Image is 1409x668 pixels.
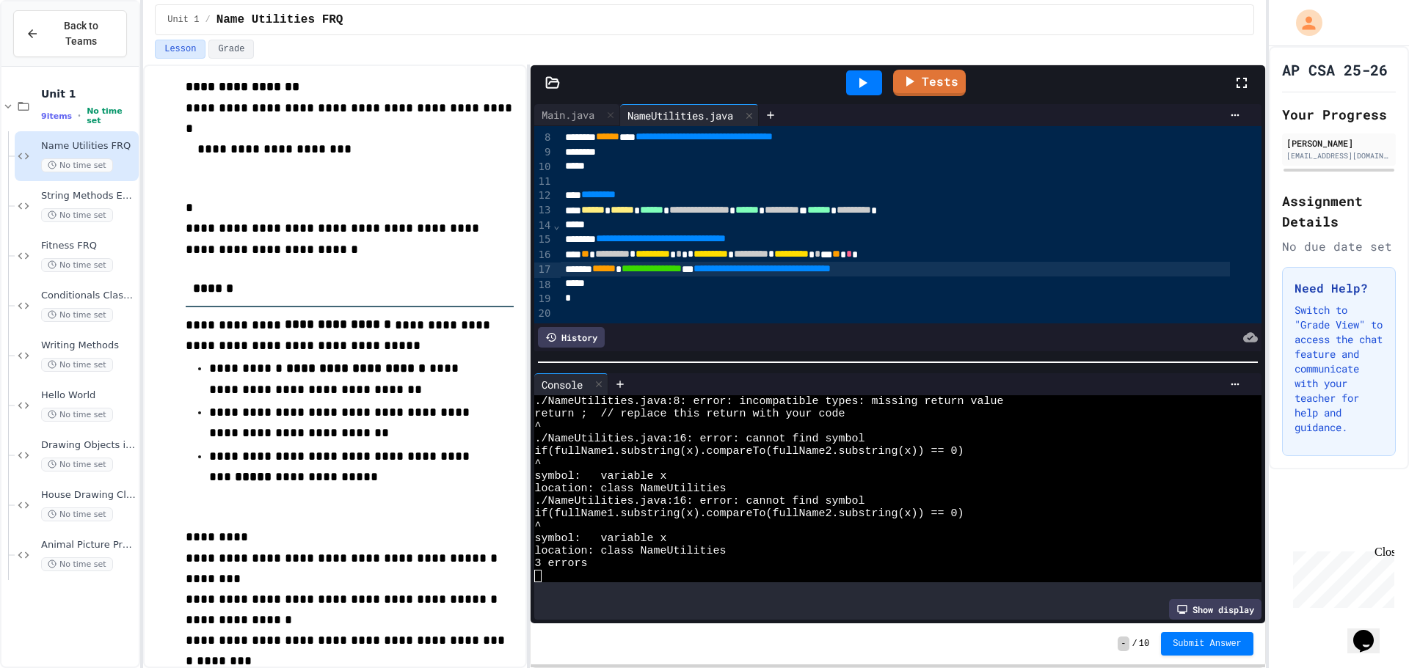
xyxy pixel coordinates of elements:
[534,232,553,247] div: 15
[534,188,553,203] div: 12
[41,458,113,471] span: No time set
[534,278,553,293] div: 18
[205,14,210,26] span: /
[534,458,541,470] span: ^
[1286,150,1391,161] div: [EMAIL_ADDRESS][DOMAIN_NAME]
[534,470,666,482] span: symbol: variable x
[534,445,964,458] span: if(fullName1.substring(x).compareTo(fullName2.substring(x)) == 0)
[1139,638,1149,650] span: 10
[87,106,136,125] span: No time set
[6,6,101,93] div: Chat with us now!Close
[534,482,726,495] span: location: class NameUtilities
[1282,191,1396,232] h2: Assignment Details
[41,290,136,302] span: Conditionals Classwork
[41,87,136,100] span: Unit 1
[41,190,136,202] span: String Methods Examples
[1118,636,1129,651] span: -
[155,40,205,59] button: Lesson
[1347,609,1394,653] iframe: chat widget
[41,439,136,452] span: Drawing Objects in Java - HW Playposit Code
[538,327,605,348] div: History
[534,520,541,532] span: ^
[534,495,864,507] span: ./NameUtilities.java:16: error: cannot find symbol
[41,258,113,272] span: No time set
[534,507,964,520] span: if(fullName1.substring(x).compareTo(fullName2.substring(x)) == 0)
[534,545,726,557] span: location: class NameUtilities
[41,489,136,502] span: House Drawing Classwork
[41,240,136,252] span: Fitness FRQ
[534,377,590,392] div: Console
[41,408,113,422] span: No time set
[216,11,343,29] span: Name Utilities FRQ
[41,308,113,322] span: No time set
[41,557,113,571] span: No time set
[1282,104,1396,125] h2: Your Progress
[1282,238,1396,255] div: No due date set
[534,160,553,175] div: 10
[534,408,845,420] span: return ; // replace this return with your code
[208,40,254,59] button: Grade
[534,175,553,189] div: 11
[534,557,587,570] span: 3 errors
[1286,136,1391,150] div: [PERSON_NAME]
[534,248,553,263] div: 16
[41,539,136,551] span: Animal Picture Project
[534,433,864,445] span: ./NameUtilities.java:16: error: cannot find symbol
[41,111,72,121] span: 9 items
[78,110,81,122] span: •
[1287,546,1394,608] iframe: chat widget
[1169,599,1261,620] div: Show display
[1295,279,1383,297] h3: Need Help?
[41,507,113,521] span: No time set
[41,339,136,352] span: Writing Methods
[620,108,740,123] div: NameUtilities.java
[48,18,114,49] span: Back to Teams
[534,532,666,545] span: symbol: variable x
[41,140,136,153] span: Name Utilities FRQ
[620,104,759,126] div: NameUtilities.java
[534,145,553,160] div: 9
[1161,632,1253,656] button: Submit Answer
[41,389,136,402] span: Hello World
[1295,303,1383,435] p: Switch to "Grade View" to access the chat feature and communicate with your teacher for help and ...
[534,104,620,126] div: Main.java
[41,358,113,372] span: No time set
[1282,59,1388,80] h1: AP CSA 25-26
[534,420,541,433] span: ^
[1281,6,1326,40] div: My Account
[534,307,553,321] div: 20
[534,395,1003,408] span: ./NameUtilities.java:8: error: incompatible types: missing return value
[534,263,553,277] div: 17
[534,203,553,218] div: 13
[553,219,560,231] span: Fold line
[534,131,553,145] div: 8
[534,107,602,122] div: Main.java
[41,208,113,222] span: No time set
[1132,638,1137,650] span: /
[534,219,553,233] div: 14
[1173,638,1242,650] span: Submit Answer
[534,292,553,307] div: 19
[893,70,966,96] a: Tests
[13,10,127,57] button: Back to Teams
[41,158,113,172] span: No time set
[167,14,199,26] span: Unit 1
[534,373,608,395] div: Console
